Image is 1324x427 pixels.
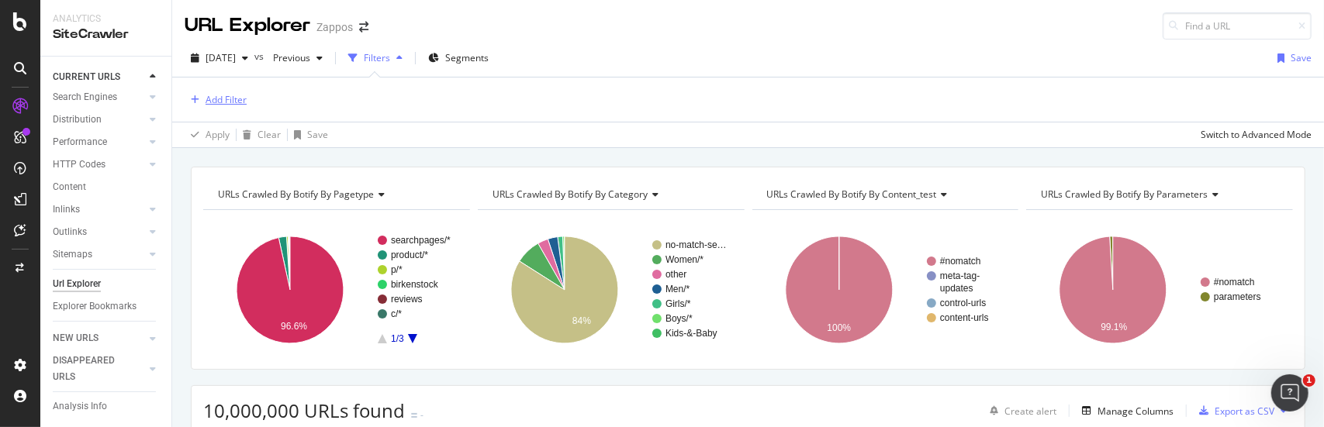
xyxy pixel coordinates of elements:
[364,51,390,64] div: Filters
[478,222,742,357] svg: A chart.
[411,413,417,418] img: Equal
[288,122,328,147] button: Save
[1214,291,1261,302] text: parameters
[940,312,989,323] text: content-urls
[391,250,428,260] text: product/*
[237,122,281,147] button: Clear
[1004,405,1056,418] div: Create alert
[307,128,328,141] div: Save
[940,283,973,294] text: updates
[218,188,374,201] span: URLs Crawled By Botify By pagetype
[53,157,105,173] div: HTTP Codes
[827,322,851,333] text: 100%
[445,51,489,64] span: Segments
[53,112,145,128] a: Distribution
[1214,277,1255,288] text: #nomatch
[391,294,423,305] text: reviews
[1041,188,1208,201] span: URLs Crawled By Botify By parameters
[342,46,409,71] button: Filters
[53,89,145,105] a: Search Engines
[185,46,254,71] button: [DATE]
[53,112,102,128] div: Distribution
[489,182,731,207] h4: URLs Crawled By Botify By category
[281,321,307,332] text: 96.6%
[206,128,230,141] div: Apply
[767,188,937,201] span: URLs Crawled By Botify By content_test
[185,122,230,147] button: Apply
[185,91,247,109] button: Add Filter
[53,179,86,195] div: Content
[215,182,456,207] h4: URLs Crawled By Botify By pagetype
[254,50,267,63] span: vs
[53,398,161,415] a: Analysis Info
[53,246,145,263] a: Sitemaps
[1163,12,1312,40] input: Find a URL
[665,269,686,280] text: other
[53,276,161,292] a: Url Explorer
[53,69,145,85] a: CURRENT URLS
[665,254,703,265] text: Women/*
[53,224,87,240] div: Outlinks
[665,239,727,250] text: no-match-se…
[1303,374,1315,387] span: 1
[206,51,236,64] span: 2025 Sep. 22nd
[422,46,495,71] button: Segments
[53,89,117,105] div: Search Engines
[940,270,980,281] text: meta-tag-
[203,398,405,423] span: 10,000,000 URLs found
[53,398,107,415] div: Analysis Info
[267,51,310,64] span: Previous
[1291,51,1312,64] div: Save
[420,408,423,422] div: -
[53,134,107,150] div: Performance
[53,157,145,173] a: HTTP Codes
[359,22,368,33] div: arrow-right-arrow-left
[206,93,247,106] div: Add Filter
[940,256,981,267] text: #nomatch
[1026,222,1290,357] div: A chart.
[1098,405,1174,418] div: Manage Columns
[665,313,693,324] text: Boys/*
[53,330,145,346] a: NEW URLS
[267,46,329,71] button: Previous
[572,315,591,326] text: 84%
[1038,182,1279,207] h4: URLs Crawled By Botify By parameters
[53,298,161,315] a: Explorer Bookmarks
[493,188,648,201] span: URLs Crawled By Botify By category
[1201,128,1312,141] div: Switch to Advanced Mode
[53,353,131,385] div: DISAPPEARED URLS
[1271,46,1312,71] button: Save
[983,398,1056,423] button: Create alert
[53,246,92,263] div: Sitemaps
[203,222,467,357] svg: A chart.
[764,182,1005,207] h4: URLs Crawled By Botify By content_test
[53,298,137,315] div: Explorer Bookmarks
[940,298,986,308] text: control-urls
[53,134,145,150] a: Performance
[1215,405,1274,418] div: Export as CSV
[53,330,99,346] div: NEW URLS
[665,298,691,309] text: Girls/*
[665,328,717,339] text: Kids-&-Baby
[1194,122,1312,147] button: Switch to Advanced Mode
[1076,401,1174,420] button: Manage Columns
[1193,398,1274,423] button: Export as CSV
[53,12,159,26] div: Analytics
[258,128,281,141] div: Clear
[53,201,80,218] div: Inlinks
[53,224,145,240] a: Outlinks
[665,284,690,294] text: Men/*
[1271,374,1308,412] iframe: Intercom live chat
[53,353,145,385] a: DISAPPEARED URLS
[53,179,161,195] a: Content
[391,235,451,246] text: searchpages/*
[53,26,159,43] div: SiteCrawler
[53,276,101,292] div: Url Explorer
[391,333,404,344] text: 1/3
[391,279,439,290] text: birkenstock
[752,222,1016,357] svg: A chart.
[53,69,120,85] div: CURRENT URLS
